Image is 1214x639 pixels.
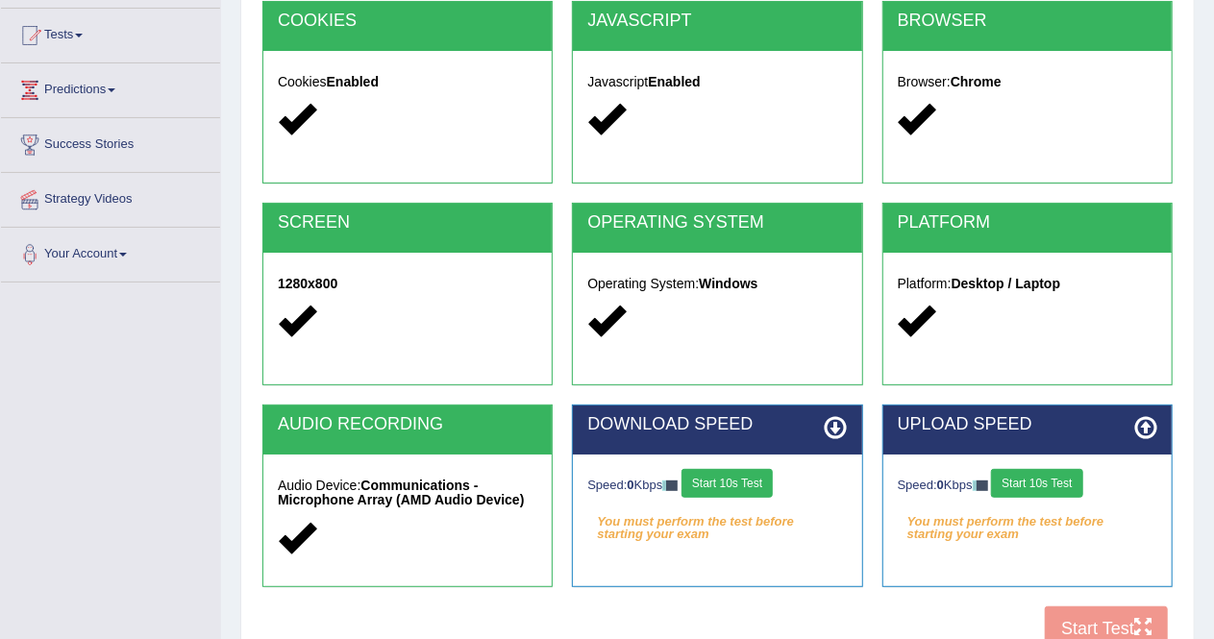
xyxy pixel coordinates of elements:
h5: Cookies [278,75,537,89]
button: Start 10s Test [681,469,773,498]
a: Strategy Videos [1,173,220,221]
strong: 0 [937,478,944,492]
h2: AUDIO RECORDING [278,415,537,434]
a: Your Account [1,228,220,276]
strong: 0 [628,478,634,492]
div: Speed: Kbps [898,469,1157,503]
div: Speed: Kbps [587,469,847,503]
h5: Operating System: [587,277,847,291]
h2: COOKIES [278,12,537,31]
strong: Enabled [648,74,700,89]
button: Start 10s Test [991,469,1082,498]
img: ajax-loader-fb-connection.gif [973,480,988,491]
a: Tests [1,9,220,57]
em: You must perform the test before starting your exam [587,507,847,536]
strong: Enabled [327,74,379,89]
h2: DOWNLOAD SPEED [587,415,847,434]
strong: Chrome [951,74,1002,89]
h2: SCREEN [278,213,537,233]
em: You must perform the test before starting your exam [898,507,1157,536]
h5: Audio Device: [278,479,537,508]
a: Predictions [1,63,220,111]
h2: UPLOAD SPEED [898,415,1157,434]
h2: BROWSER [898,12,1157,31]
h5: Browser: [898,75,1157,89]
strong: Communications - Microphone Array (AMD Audio Device) [278,478,524,507]
strong: Windows [699,276,757,291]
a: Success Stories [1,118,220,166]
h2: PLATFORM [898,213,1157,233]
img: ajax-loader-fb-connection.gif [662,480,678,491]
h2: JAVASCRIPT [587,12,847,31]
strong: 1280x800 [278,276,337,291]
h5: Javascript [587,75,847,89]
strong: Desktop / Laptop [952,276,1061,291]
h2: OPERATING SYSTEM [587,213,847,233]
h5: Platform: [898,277,1157,291]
